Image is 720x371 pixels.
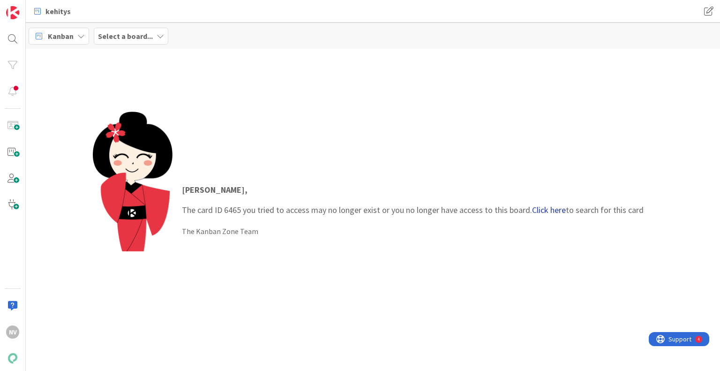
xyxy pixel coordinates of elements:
[48,30,74,42] span: Kanban
[6,326,19,339] div: NV
[98,31,153,41] b: Select a board...
[49,4,51,11] div: 4
[45,6,71,17] span: kehitys
[182,183,644,216] p: The card ID 6465 you tried to access may no longer exist or you no longer have access to this boa...
[182,226,644,237] div: The Kanban Zone Team
[182,184,247,195] strong: [PERSON_NAME] ,
[20,1,43,13] span: Support
[29,3,76,20] a: kehitys
[6,352,19,365] img: avatar
[532,204,566,215] a: Click here
[6,6,19,19] img: Visit kanbanzone.com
